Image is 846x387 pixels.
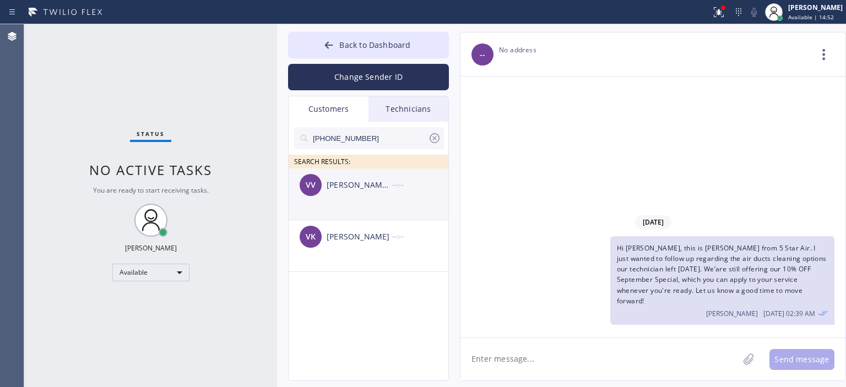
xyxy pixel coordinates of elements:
[769,349,834,370] button: Send message
[339,40,410,50] span: Back to Dashboard
[288,64,449,90] button: Change Sender ID
[499,43,536,56] div: No address
[306,231,316,243] span: VK
[706,309,758,318] span: [PERSON_NAME]
[137,130,165,138] span: Status
[617,243,827,306] span: Hi [PERSON_NAME], this is [PERSON_NAME] from 5 Star Air. I just wanted to follow up regarding the...
[763,309,815,318] span: [DATE] 02:39 AM
[327,179,392,192] div: [PERSON_NAME] [PERSON_NAME]
[392,230,449,243] div: --:--
[312,127,428,149] input: Search
[788,13,834,21] span: Available | 14:52
[746,4,762,20] button: Mute
[289,96,368,122] div: Customers
[480,48,485,61] span: --
[93,186,209,195] span: You are ready to start receiving tasks.
[392,178,449,191] div: --:--
[368,96,448,122] div: Technicians
[288,32,449,58] button: Back to Dashboard
[610,236,834,325] div: 09/25/2025 9:39 AM
[89,161,212,179] span: No active tasks
[788,3,843,12] div: [PERSON_NAME]
[635,215,671,229] span: [DATE]
[306,179,316,192] span: VV
[327,231,392,243] div: [PERSON_NAME]
[125,243,177,253] div: [PERSON_NAME]
[112,264,189,281] div: Available
[294,157,350,166] span: SEARCH RESULTS:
